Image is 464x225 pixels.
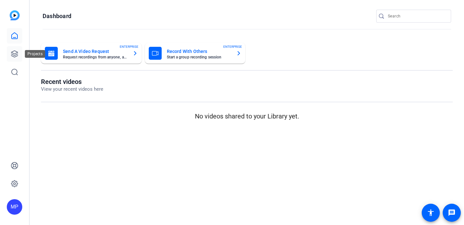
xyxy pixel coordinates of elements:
p: View your recent videos here [41,86,103,93]
img: blue-gradient.svg [10,10,20,20]
mat-card-title: Record With Others [167,47,231,55]
mat-card-subtitle: Request recordings from anyone, anywhere [63,55,127,59]
span: ENTERPRISE [120,44,138,49]
mat-card-title: Send A Video Request [63,47,127,55]
button: Send A Video RequestRequest recordings from anyone, anywhereENTERPRISE [41,43,142,64]
span: ENTERPRISE [223,44,242,49]
div: Projects [25,50,45,58]
mat-icon: accessibility [427,209,435,217]
button: Record With OthersStart a group recording sessionENTERPRISE [145,43,246,64]
h1: Recent videos [41,78,103,86]
mat-icon: message [448,209,456,217]
mat-card-subtitle: Start a group recording session [167,55,231,59]
div: MP [7,199,22,215]
input: Search [388,12,446,20]
h1: Dashboard [43,12,71,20]
p: No videos shared to your Library yet. [41,111,453,121]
